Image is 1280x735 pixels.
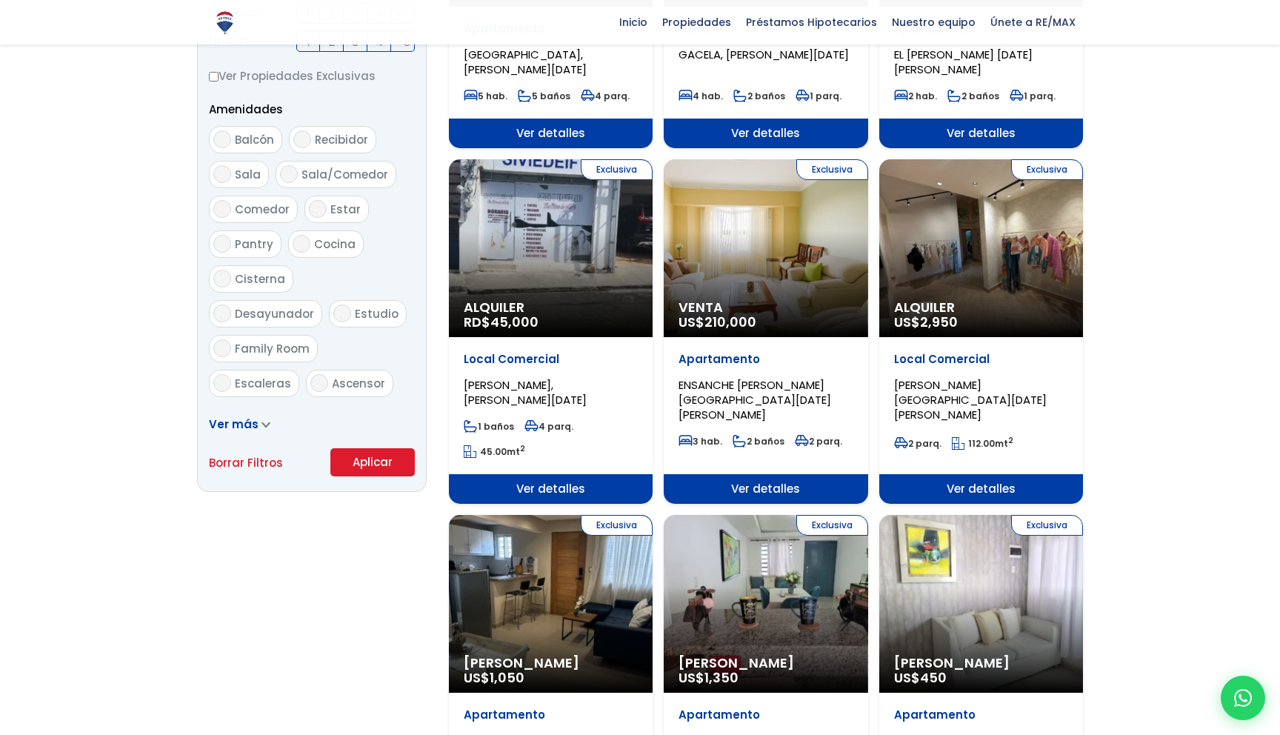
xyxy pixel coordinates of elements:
[464,708,638,722] p: Apartamento
[879,474,1083,504] span: Ver detalles
[480,445,507,458] span: 45.00
[235,341,310,356] span: Family Room
[679,90,723,102] span: 4 hab.
[894,90,937,102] span: 2 hab.
[679,668,739,687] span: US$
[664,474,867,504] span: Ver detalles
[309,200,327,218] input: Estar
[310,374,328,392] input: Ascensor
[314,236,356,252] span: Cocina
[235,236,273,252] span: Pantry
[213,270,231,287] input: Cisterna
[235,271,285,287] span: Cisterna
[280,165,298,183] input: Sala/Comedor
[449,119,653,148] span: Ver detalles
[612,11,655,33] span: Inicio
[796,90,841,102] span: 1 parq.
[796,159,868,180] span: Exclusiva
[209,416,259,432] span: Ver más
[213,165,231,183] input: Sala
[293,235,310,253] input: Cocina
[1010,90,1056,102] span: 1 parq.
[983,11,1083,33] span: Únete a RE/MAX
[704,313,756,331] span: 210,000
[212,10,238,36] img: Logo de REMAX
[464,445,525,458] span: mt
[796,515,868,536] span: Exclusiva
[879,119,1083,148] span: Ver detalles
[213,305,231,322] input: Desayunador
[894,437,941,450] span: 2 parq.
[464,352,638,367] p: Local Comercial
[235,132,274,147] span: Balcón
[894,708,1068,722] p: Apartamento
[679,300,853,315] span: Venta
[952,437,1013,450] span: mt
[894,313,958,331] span: US$
[332,376,385,391] span: Ascensor
[333,305,351,322] input: Estudio
[235,306,314,322] span: Desayunador
[490,668,524,687] span: 1,050
[679,656,853,671] span: [PERSON_NAME]
[679,313,756,331] span: US$
[894,352,1068,367] p: Local Comercial
[464,90,507,102] span: 5 hab.
[739,11,884,33] span: Préstamos Hipotecarios
[894,300,1068,315] span: Alquiler
[464,313,539,331] span: RD$
[879,159,1083,504] a: Exclusiva Alquiler US$2,950 Local Comercial [PERSON_NAME][GEOGRAPHIC_DATA][DATE][PERSON_NAME] 2 p...
[213,374,231,392] input: Escaleras
[704,668,739,687] span: 1,350
[1011,515,1083,536] span: Exclusiva
[449,474,653,504] span: Ver detalles
[894,668,947,687] span: US$
[1008,435,1013,446] sup: 2
[209,416,270,432] a: Ver más
[213,339,231,357] input: Family Room
[655,11,739,33] span: Propiedades
[235,167,261,182] span: Sala
[301,167,388,182] span: Sala/Comedor
[518,90,570,102] span: 5 baños
[581,159,653,180] span: Exclusiva
[235,376,291,391] span: Escaleras
[733,90,785,102] span: 2 baños
[679,47,849,62] span: GACELA, [PERSON_NAME][DATE]
[581,515,653,536] span: Exclusiva
[464,420,514,433] span: 1 baños
[920,668,947,687] span: 450
[293,130,311,148] input: Recibidor
[1011,159,1083,180] span: Exclusiva
[209,72,219,82] input: Ver Propiedades Exclusivas
[679,435,722,448] span: 3 hab.
[947,90,999,102] span: 2 baños
[464,300,638,315] span: Alquiler
[679,377,831,422] span: ENSANCHE [PERSON_NAME][GEOGRAPHIC_DATA][DATE][PERSON_NAME]
[213,200,231,218] input: Comedor
[464,668,524,687] span: US$
[524,420,573,433] span: 4 parq.
[464,377,587,408] span: [PERSON_NAME], [PERSON_NAME][DATE]
[213,130,231,148] input: Balcón
[449,159,653,504] a: Exclusiva Alquiler RD$45,000 Local Comercial [PERSON_NAME], [PERSON_NAME][DATE] 1 baños 4 parq. 4...
[664,159,867,504] a: Exclusiva Venta US$210,000 Apartamento ENSANCHE [PERSON_NAME][GEOGRAPHIC_DATA][DATE][PERSON_NAME]...
[884,11,983,33] span: Nuestro equipo
[894,377,1047,422] span: [PERSON_NAME][GEOGRAPHIC_DATA][DATE][PERSON_NAME]
[209,67,415,85] label: Ver Propiedades Exclusivas
[679,352,853,367] p: Apartamento
[209,453,283,472] a: Borrar Filtros
[664,119,867,148] span: Ver detalles
[464,656,638,671] span: [PERSON_NAME]
[330,202,361,217] span: Estar
[894,47,1033,77] span: EL [PERSON_NAME] [DATE][PERSON_NAME]
[894,656,1068,671] span: [PERSON_NAME]
[679,708,853,722] p: Apartamento
[464,47,587,77] span: [GEOGRAPHIC_DATA], [PERSON_NAME][DATE]
[490,313,539,331] span: 45,000
[235,202,290,217] span: Comedor
[733,435,784,448] span: 2 baños
[520,443,525,454] sup: 2
[968,437,995,450] span: 112.00
[209,100,415,119] p: Amenidades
